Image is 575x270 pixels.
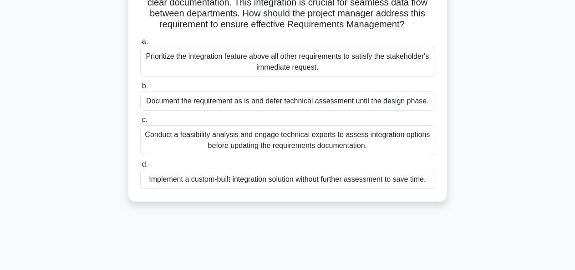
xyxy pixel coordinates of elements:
[140,47,435,77] div: Prioritize the integration feature above all other requirements to satisfy the stakeholder's imme...
[142,82,148,90] span: b.
[142,116,148,123] span: c.
[140,92,435,111] div: Document the requirement as is and defer technical assessment until the design phase.
[140,170,435,189] div: Implement a custom-built integration solution without further assessment to save time.
[140,125,435,155] div: Conduct a feasibility analysis and engage technical experts to assess integration options before ...
[142,37,148,45] span: a.
[142,160,148,168] span: d.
